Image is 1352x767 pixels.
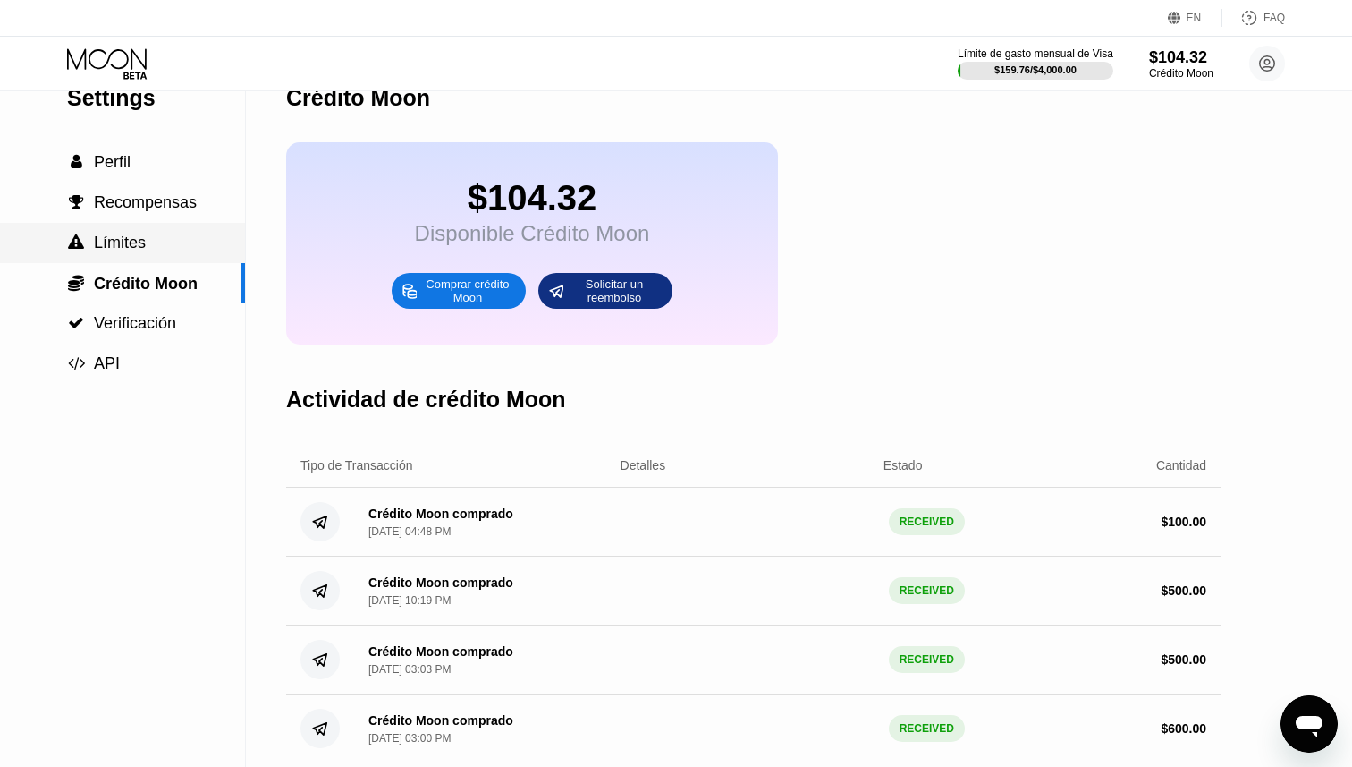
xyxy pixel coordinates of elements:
[1161,652,1206,667] div: $ 500.00
[67,154,85,170] div: 
[1161,515,1206,529] div: $ 100.00
[67,85,245,111] div: Settings
[1222,9,1285,27] div: FAQ
[565,277,663,305] div: Solicitar un reembolso
[368,594,451,607] div: [DATE] 10:19 PM
[67,355,85,371] div: 
[1187,12,1202,24] div: EN
[1149,48,1213,80] div: $104.32Crédito Moon
[94,153,131,171] span: Perfil
[889,646,965,673] div: RECEIVED
[368,525,451,538] div: [DATE] 04:48 PM
[68,315,84,331] span: 
[94,193,197,211] span: Recompensas
[368,644,513,659] div: Crédito Moon comprado
[67,315,85,331] div: 
[368,575,513,590] div: Crédito Moon comprado
[368,507,513,521] div: Crédito Moon comprado
[418,277,517,305] div: Comprar crédito Moon
[68,234,84,251] span: 
[68,274,84,292] span: 
[1149,48,1213,67] div: $104.32
[392,273,526,309] div: Comprar crédito Moon
[94,234,146,251] span: Límites
[889,508,965,535] div: RECEIVED
[883,458,923,473] div: Estado
[368,663,451,676] div: [DATE] 03:03 PM
[958,47,1113,80] div: Límite de gasto mensual de Visa$159.76/$4,000.00
[1149,67,1213,80] div: Crédito Moon
[415,178,650,218] div: $104.32
[1168,9,1222,27] div: EN
[94,354,120,372] span: API
[994,64,1077,75] div: $159.76 / $4,000.00
[889,577,965,604] div: RECEIVED
[1263,12,1285,24] div: FAQ
[1156,458,1206,473] div: Cantidad
[94,314,176,332] span: Verificación
[286,85,430,111] div: Crédito Moon
[1161,721,1206,736] div: $ 600.00
[67,194,85,210] div: 
[889,715,965,742] div: RECEIVED
[69,194,84,210] span: 
[1280,695,1338,753] iframe: Botón para iniciar la ventana de mensajería
[300,458,413,473] div: Tipo de Transacción
[94,275,198,293] span: Crédito Moon
[621,458,666,473] div: Detalles
[71,154,82,170] span: 
[538,273,672,309] div: Solicitar un reembolso
[67,234,85,251] div: 
[368,732,451,745] div: [DATE] 03:00 PM
[415,221,650,246] div: Disponible Crédito Moon
[368,713,513,728] div: Crédito Moon comprado
[67,274,85,292] div: 
[68,355,85,371] span: 
[286,387,566,413] div: Actividad de crédito Moon
[958,47,1113,60] div: Límite de gasto mensual de Visa
[1161,584,1206,598] div: $ 500.00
